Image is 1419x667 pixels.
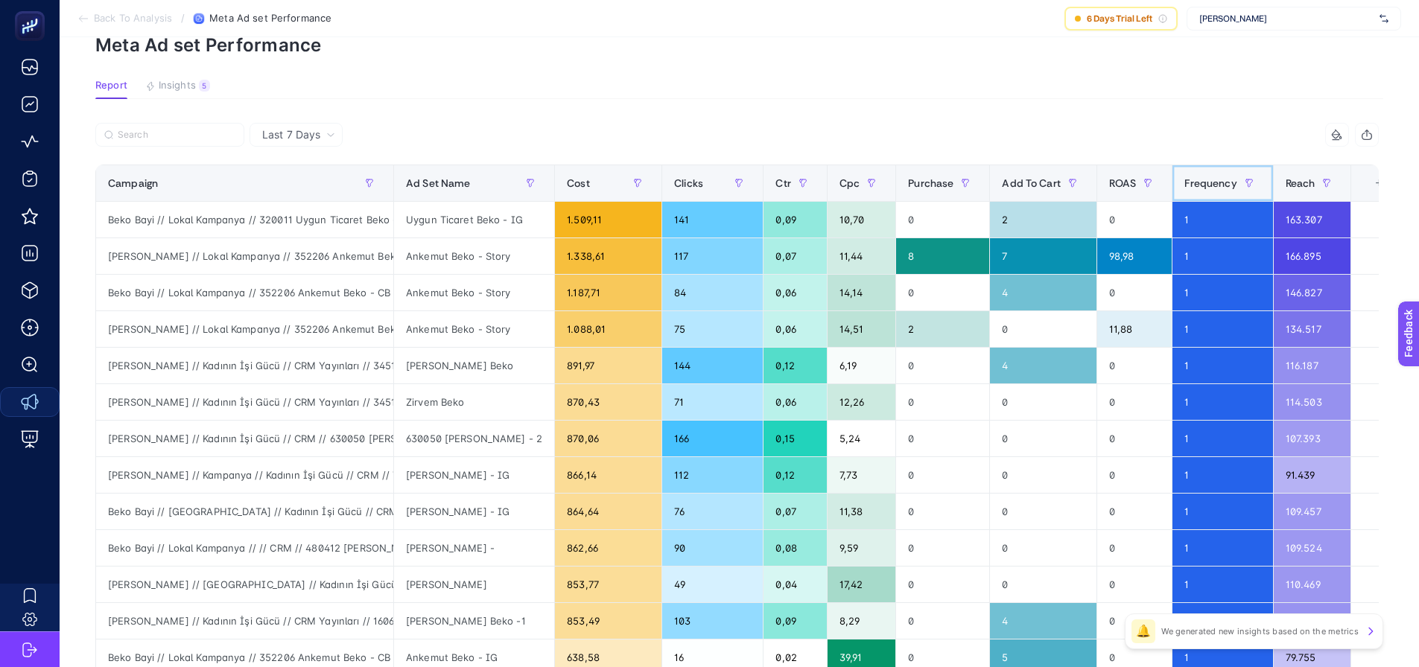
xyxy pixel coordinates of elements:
div: Ankemut Beko - Story [394,275,554,310]
div: Beko Bayi // Lokal Kampanya // // CRM // 480412 [PERSON_NAME] - Muğla - CB // Ege Bölgesi // // F... [96,530,393,566]
div: 1 [1172,202,1272,237]
div: 0 [990,530,1096,566]
div: 144 [662,348,763,383]
span: Frequency [1184,177,1237,189]
div: 0 [1097,275,1172,310]
span: Meta Ad set Performance [209,13,331,25]
span: Ad Set Name [406,177,471,189]
div: 0,12 [764,457,826,493]
div: 4 [990,603,1096,639]
div: 17,42 [828,567,895,602]
div: 116.187 [1274,348,1351,383]
div: 870,43 [555,384,661,420]
img: svg%3e [1380,11,1388,26]
div: 103 [662,603,763,639]
div: 90 [662,530,763,566]
div: 166 [662,421,763,456]
p: We generated new insights based on the metrics [1161,625,1359,637]
div: 0 [896,348,989,383]
div: [PERSON_NAME] // [GEOGRAPHIC_DATA] // Kadının İşi Gücü // CRM // [PERSON_NAME] - Çankaya // Faceb... [96,567,393,602]
div: 0 [990,494,1096,529]
div: 0,07 [764,494,826,529]
div: 1.338,61 [555,238,661,274]
div: Zirvem Beko [394,384,554,420]
div: 1.088,01 [555,311,661,347]
div: 0 [990,384,1096,420]
div: 0 [896,275,989,310]
div: 0,06 [764,311,826,347]
div: 84 [662,275,763,310]
div: 0,09 [764,202,826,237]
div: Uygun Ticaret Beko - IG [394,202,554,237]
p: Meta Ad set Performance [95,34,1383,56]
div: [PERSON_NAME] - IG [394,494,554,529]
div: 49 [662,567,763,602]
span: Cpc [839,177,860,189]
div: 146.827 [1274,275,1351,310]
div: 0 [896,494,989,529]
div: 166.895 [1274,238,1351,274]
div: Beko Bayi // Lokal Kampanya // 320011 Uygun Ticaret Beko - [GEOGRAPHIC_DATA] - CB - Akdeniz Bölge... [96,202,393,237]
div: 7 [990,238,1096,274]
div: 110.469 [1274,567,1351,602]
div: 0 [1097,348,1172,383]
div: Beko Bayi // Lokal Kampanya // 352206 Ankemut Beko - CB // [GEOGRAPHIC_DATA] Bölgesi - [GEOGRAPHI... [96,275,393,310]
span: Feedback [9,4,57,16]
div: 853,49 [555,603,661,639]
div: 1 [1172,567,1272,602]
div: 14,14 [828,275,895,310]
div: 0,06 [764,275,826,310]
div: 0 [896,202,989,237]
span: Campaign [108,177,158,189]
div: 163.307 [1274,202,1351,237]
div: 1 [1172,311,1272,347]
div: 0,08 [764,530,826,566]
div: 0,15 [764,421,826,456]
div: 0 [896,603,989,639]
div: 1 [1172,384,1272,420]
div: 0 [1097,384,1172,420]
span: / [181,12,185,24]
span: Purchase [908,177,953,189]
div: [PERSON_NAME] // Kampanya // Kadının İşi Gücü // CRM // 720023 [PERSON_NAME] - Batman // Facebook... [96,457,393,493]
div: 0 [1097,567,1172,602]
div: 75 [662,311,763,347]
div: [PERSON_NAME] // Lokal Kampanya // 352206 Ankemut Beko - CB - 2 // [GEOGRAPHIC_DATA] Bölgesi - [G... [96,238,393,274]
div: 109.524 [1274,530,1351,566]
div: 6,19 [828,348,895,383]
div: 9,59 [828,530,895,566]
div: 0 [1097,494,1172,529]
div: 7,73 [828,457,895,493]
div: 853,77 [555,567,661,602]
div: 1 [1172,238,1272,274]
div: 98,98 [1097,238,1172,274]
div: Beko Bayi // [GEOGRAPHIC_DATA] // Kadının İşi Gücü // CRM Yayınları // 540343 Pamukova Özdemirler... [96,494,393,529]
div: [PERSON_NAME] // Lokal Kampanya // 352206 Ankemut Beko - CB - 3 // [GEOGRAPHIC_DATA] Bölgesi - [G... [96,311,393,347]
div: 117 [662,238,763,274]
div: 1 [1172,421,1272,456]
div: 8,29 [828,603,895,639]
div: 0 [1097,202,1172,237]
input: Search [118,130,235,141]
div: 76 [662,494,763,529]
div: 5,24 [828,421,895,456]
div: 113.493 [1274,603,1351,639]
div: 114.503 [1274,384,1351,420]
div: 0 [896,384,989,420]
div: 0 [1097,421,1172,456]
div: Ankemut Beko - Story [394,238,554,274]
div: 1 [1172,457,1272,493]
div: 0 [1097,603,1172,639]
div: 0 [990,311,1096,347]
div: 866,14 [555,457,661,493]
div: 12,26 [828,384,895,420]
div: 11,38 [828,494,895,529]
div: 0,09 [764,603,826,639]
div: 862,66 [555,530,661,566]
span: Last 7 Days [262,127,320,142]
div: [PERSON_NAME] // Kadının İşi Gücü // CRM // 630050 [PERSON_NAME] İstanbul // Facebook // Facebook... [96,421,393,456]
div: 0,04 [764,567,826,602]
div: [PERSON_NAME] // Kadının İşi Gücü // CRM Yayınları // 345175 Bahçeşehir [PERSON_NAME] Beko - [GEO... [96,348,393,383]
div: 0 [896,567,989,602]
div: 11 items selected [1363,177,1375,210]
